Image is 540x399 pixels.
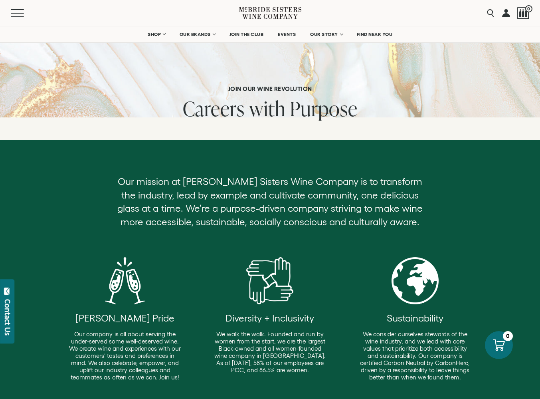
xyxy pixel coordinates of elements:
[180,32,211,37] span: OUR BRANDS
[305,26,348,42] a: OUR STORY
[148,32,161,37] span: SHOP
[4,299,12,335] div: Contact Us
[342,312,487,325] div: Sustainability
[503,331,513,341] div: 0
[278,32,296,37] span: EVENTS
[359,331,471,381] p: We consider ourselves stewards of the wine industry, and we lead with core values that prioritize...
[183,95,245,122] span: Careers
[357,32,393,37] span: FIND NEAR YOU
[111,175,429,228] p: Our mission at [PERSON_NAME] Sisters Wine Company is to transform the industry, lead by example a...
[525,5,532,12] span: 0
[310,32,338,37] span: OUR STORY
[142,26,170,42] a: SHOP
[224,26,269,42] a: JOIN THE CLUB
[214,331,326,374] p: We walk the walk. Founded and run by women from the start, we are the largest Black-owned and all...
[352,26,398,42] a: FIND NEAR YOU
[273,26,301,42] a: EVENTS
[290,95,358,122] span: Purpose
[11,9,40,17] button: Mobile Menu Trigger
[53,312,198,325] div: [PERSON_NAME] Pride
[183,85,358,93] h6: Join our Wine Revolution
[229,32,264,37] span: JOIN THE CLUB
[174,26,220,42] a: OUR BRANDS
[69,331,181,381] p: Our company is all about serving the under-served some well-deserved wine. We create wine and exp...
[198,312,342,325] div: Diversity + Inclusivity
[249,95,285,122] span: with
